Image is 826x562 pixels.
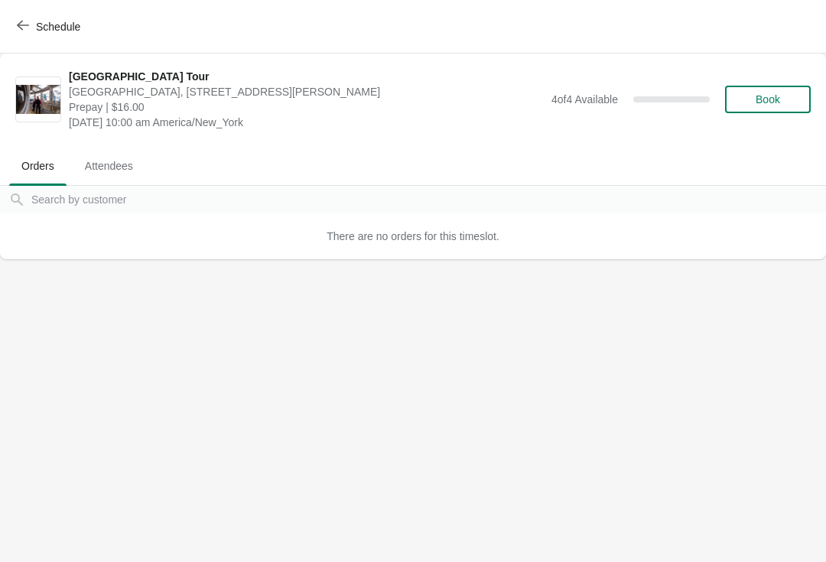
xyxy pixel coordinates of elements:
[8,13,93,41] button: Schedule
[31,186,826,213] input: Search by customer
[551,93,618,106] span: 4 of 4 Available
[9,152,67,180] span: Orders
[16,85,60,115] img: City Hall Tower Tour
[756,93,780,106] span: Book
[327,230,499,242] span: There are no orders for this timeslot.
[69,99,544,115] span: Prepay | $16.00
[69,115,544,130] span: [DATE] 10:00 am America/New_York
[725,86,811,113] button: Book
[36,21,80,33] span: Schedule
[69,84,544,99] span: [GEOGRAPHIC_DATA], [STREET_ADDRESS][PERSON_NAME]
[69,69,544,84] span: [GEOGRAPHIC_DATA] Tour
[73,152,145,180] span: Attendees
